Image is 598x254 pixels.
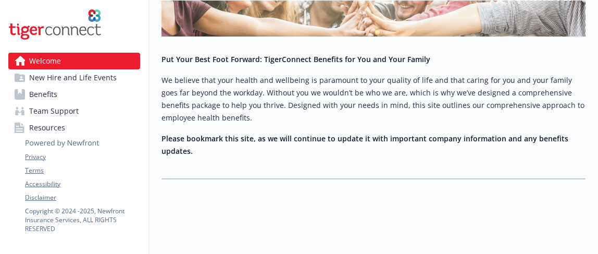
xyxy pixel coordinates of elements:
[8,103,140,119] a: Team Support
[29,69,117,86] span: New Hire and Life Events
[25,207,140,233] p: Copyright © 2024 - 2025 , Newfront Insurance Services, ALL RIGHTS RESERVED
[25,179,140,189] a: Accessibility
[29,119,65,136] span: Resources
[29,86,57,103] span: Benefits
[8,53,140,69] a: Welcome
[161,54,430,64] strong: Put Your Best Foot Forward: TigerConnect Benefits for You and Your Family
[8,119,140,136] a: Resources
[161,74,585,124] p: We believe that your health and wellbeing is paramount to your quality of life and that caring fo...
[25,166,140,175] a: Terms
[8,69,140,86] a: New Hire and Life Events
[29,53,61,69] span: Welcome
[8,86,140,103] a: Benefits
[25,193,140,202] a: Disclaimer
[161,134,568,156] strong: Please bookmark this site, as we will continue to update it with important company information an...
[25,152,140,162] a: Privacy
[29,103,79,119] span: Team Support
